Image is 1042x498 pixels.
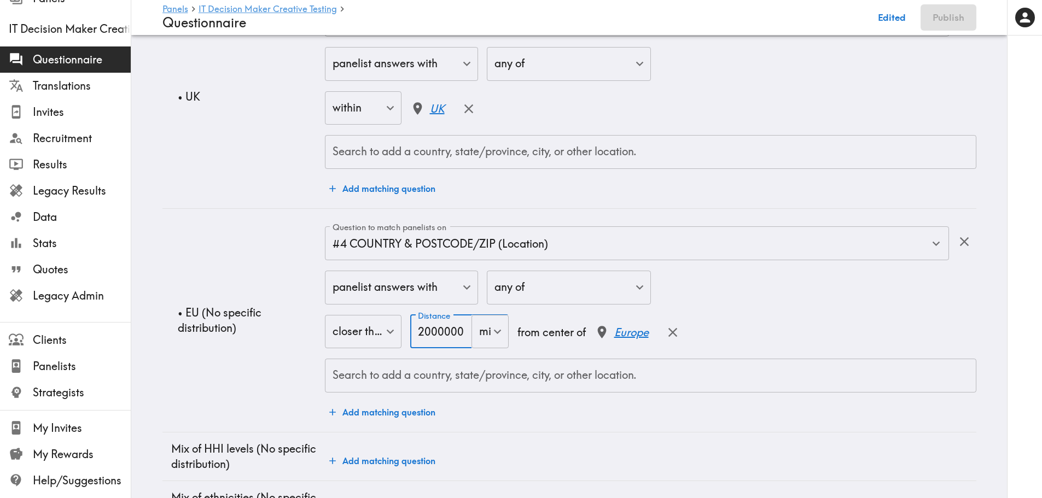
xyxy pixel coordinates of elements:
p: UK [430,101,445,116]
p: • UK [178,89,317,104]
span: Clients [33,332,131,348]
p: from center of [517,325,586,340]
span: My Rewards [33,447,131,462]
h4: Questionnaire [162,15,863,31]
span: Data [33,209,131,225]
label: Distance [418,310,450,322]
span: Results [33,157,131,172]
button: Edited [872,4,912,31]
span: Quotes [33,262,131,277]
span: Legacy Admin [33,288,131,303]
button: Open [928,235,945,252]
label: Question to match panelists on [333,221,446,233]
div: within [325,91,401,125]
span: Stats [33,236,131,251]
span: Translations [33,78,131,93]
div: any of [487,271,651,304]
div: closer than [325,315,401,349]
a: United Kingdom [410,101,444,116]
a: 54.5259614°, 15.2551187° [595,325,648,340]
p: • EU (No specific distribution) [178,305,317,336]
a: Panels [162,4,188,15]
p: Europe [614,325,649,340]
span: Panelists [33,359,131,374]
span: IT Decision Maker Creative Testing [9,21,131,37]
span: Recruitment [33,131,131,146]
span: Questionnaire [33,52,131,67]
button: Add matching question [325,401,440,423]
span: Strategists [33,385,131,400]
span: Help/Suggestions [33,473,131,488]
a: IT Decision Maker Creative Testing [199,4,337,15]
button: Add matching question [325,178,440,200]
p: Mix of HHI levels (No specific distribution) [171,441,317,472]
span: Invites [33,104,131,120]
div: mi [471,315,509,349]
span: My Invites [33,420,131,436]
span: Legacy Results [33,183,131,198]
div: panelist answers with [325,47,478,81]
div: panelist answers with [325,271,478,304]
button: Add matching question [325,450,440,472]
div: any of [487,47,651,81]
